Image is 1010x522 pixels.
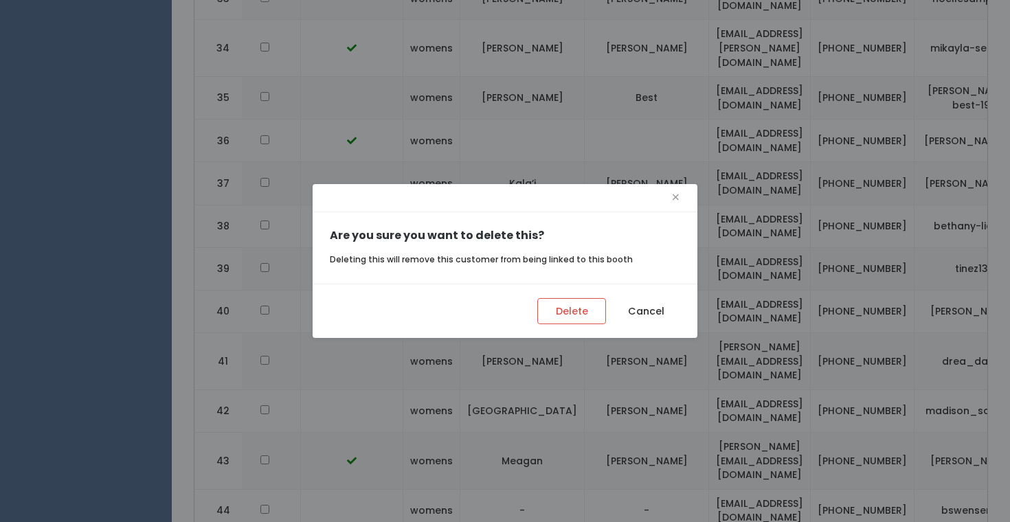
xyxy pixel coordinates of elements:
button: Close [671,187,680,209]
span: × [671,187,680,208]
small: Deleting this will remove this customer from being linked to this booth [330,253,633,265]
h5: Are you sure you want to delete this? [330,229,680,242]
button: Cancel [611,298,680,324]
button: Delete [537,298,606,324]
